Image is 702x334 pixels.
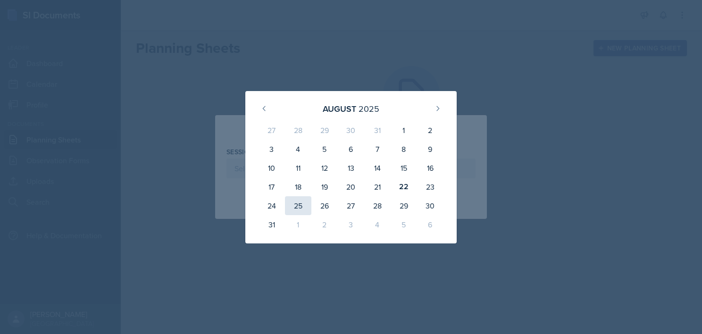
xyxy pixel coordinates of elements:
div: 19 [311,177,338,196]
div: 10 [259,159,285,177]
div: 31 [364,121,391,140]
div: 18 [285,177,311,196]
div: 6 [417,215,443,234]
div: 2 [417,121,443,140]
div: 15 [391,159,417,177]
div: 4 [364,215,391,234]
div: 29 [391,196,417,215]
div: 22 [391,177,417,196]
div: 13 [338,159,364,177]
div: 14 [364,159,391,177]
div: 28 [364,196,391,215]
div: 28 [285,121,311,140]
div: 16 [417,159,443,177]
div: 31 [259,215,285,234]
div: 7 [364,140,391,159]
div: 23 [417,177,443,196]
div: 4 [285,140,311,159]
div: 30 [417,196,443,215]
div: 24 [259,196,285,215]
div: 17 [259,177,285,196]
div: 12 [311,159,338,177]
div: 3 [338,215,364,234]
div: 30 [338,121,364,140]
div: 1 [285,215,311,234]
div: 5 [311,140,338,159]
div: 21 [364,177,391,196]
div: 29 [311,121,338,140]
div: 11 [285,159,311,177]
div: August [323,102,356,115]
div: 27 [338,196,364,215]
div: 26 [311,196,338,215]
div: 8 [391,140,417,159]
div: 25 [285,196,311,215]
div: 20 [338,177,364,196]
div: 6 [338,140,364,159]
div: 27 [259,121,285,140]
div: 3 [259,140,285,159]
div: 5 [391,215,417,234]
div: 2 [311,215,338,234]
div: 2025 [359,102,379,115]
div: 9 [417,140,443,159]
div: 1 [391,121,417,140]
